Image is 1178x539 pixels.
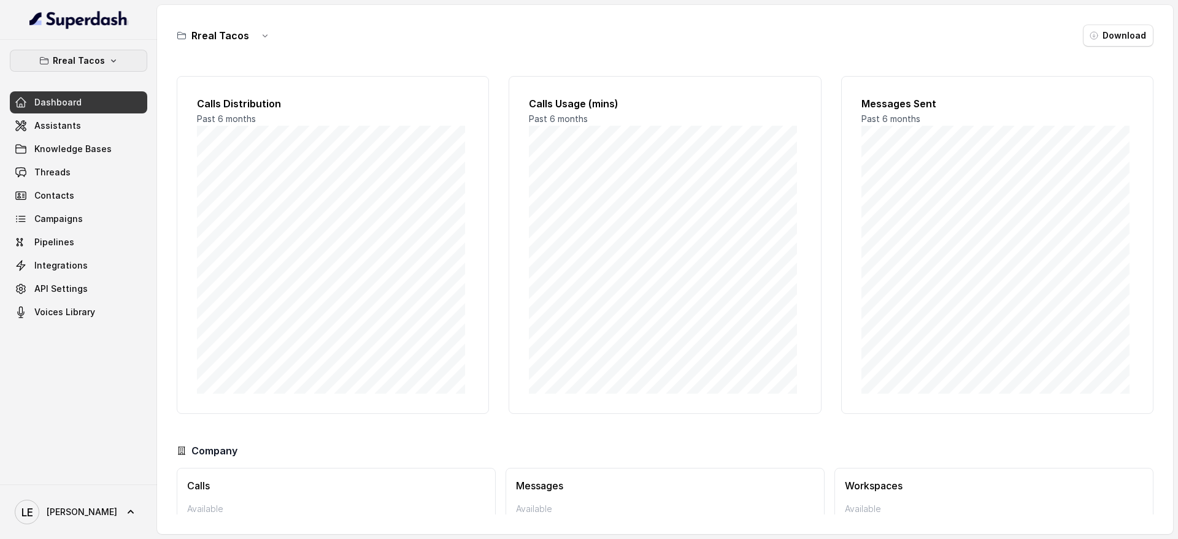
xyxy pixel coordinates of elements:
span: Contacts [34,189,74,202]
span: [PERSON_NAME] [47,506,117,518]
h2: Messages Sent [861,96,1133,111]
span: Knowledge Bases [34,143,112,155]
span: Threads [34,166,71,178]
a: [PERSON_NAME] [10,495,147,529]
span: Integrations [34,259,88,272]
span: Past 6 months [861,113,920,124]
a: Threads [10,161,147,183]
a: Campaigns [10,208,147,230]
h3: Workspaces [845,478,1143,493]
a: API Settings [10,278,147,300]
p: Rreal Tacos [53,53,105,68]
p: Available [845,503,1143,515]
button: Rreal Tacos [10,50,147,72]
span: Voices Library [34,306,95,318]
h2: Calls Distribution [197,96,469,111]
p: Available [516,503,814,515]
button: Download [1083,25,1153,47]
a: Dashboard [10,91,147,113]
h2: Calls Usage (mins) [529,96,801,111]
span: Campaigns [34,213,83,225]
text: LE [21,506,33,519]
a: Knowledge Bases [10,138,147,160]
h3: Messages [516,478,814,493]
a: Assistants [10,115,147,137]
span: Past 6 months [197,113,256,124]
img: light.svg [29,10,128,29]
a: Integrations [10,254,147,277]
a: Pipelines [10,231,147,253]
p: Available [187,503,485,515]
span: Pipelines [34,236,74,248]
h3: Calls [187,478,485,493]
h3: Company [191,443,237,458]
span: Assistants [34,120,81,132]
a: Contacts [10,185,147,207]
span: API Settings [34,283,88,295]
a: Voices Library [10,301,147,323]
span: Past 6 months [529,113,588,124]
span: Dashboard [34,96,82,109]
h3: Rreal Tacos [191,28,249,43]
